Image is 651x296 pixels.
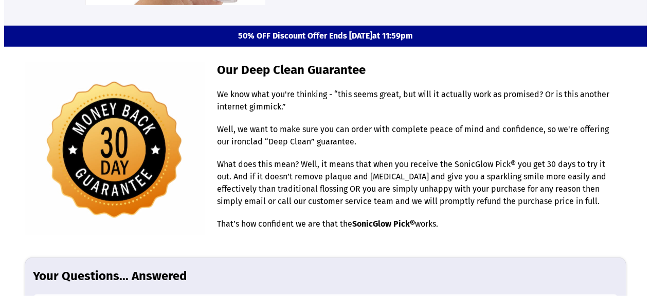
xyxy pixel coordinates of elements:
p: That’s how confident we are that the works. [217,218,616,240]
b: at 11:59pm [372,31,413,41]
p: Well, we want to make sure you can order with complete peace of mind and confidence, so we're off... [217,123,616,158]
p: What does this mean? Well, it means that when you receive the SonicGlow Pick® you get 30 days to ... [217,158,616,218]
p: 50% OFF Discount Offer Ends [DATE] [25,31,626,42]
p: We know what you're thinking - “this seems great, but will it actually work as promised? Or is th... [217,88,616,123]
h1: Your Questions... Answered [33,268,618,294]
h1: Our Deep Clean Guarantee [217,62,616,88]
b: SonicGlow Pick® [352,219,415,229]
